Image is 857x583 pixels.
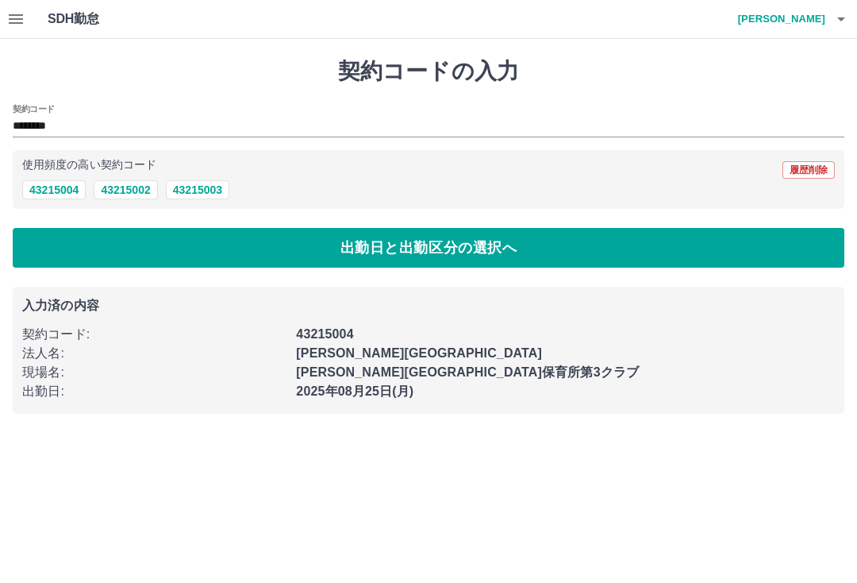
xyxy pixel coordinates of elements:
[22,382,286,401] p: 出勤日 :
[296,346,542,360] b: [PERSON_NAME][GEOGRAPHIC_DATA]
[22,299,835,312] p: 入力済の内容
[296,365,639,379] b: [PERSON_NAME][GEOGRAPHIC_DATA]保育所第3クラブ
[166,180,229,199] button: 43215003
[782,161,835,179] button: 履歴削除
[13,58,844,85] h1: 契約コードの入力
[296,327,353,341] b: 43215004
[22,325,286,344] p: 契約コード :
[22,180,86,199] button: 43215004
[13,228,844,268] button: 出勤日と出勤区分の選択へ
[22,363,286,382] p: 現場名 :
[22,160,156,171] p: 使用頻度の高い契約コード
[94,180,157,199] button: 43215002
[296,384,413,398] b: 2025年08月25日(月)
[13,102,55,115] h2: 契約コード
[22,344,286,363] p: 法人名 :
